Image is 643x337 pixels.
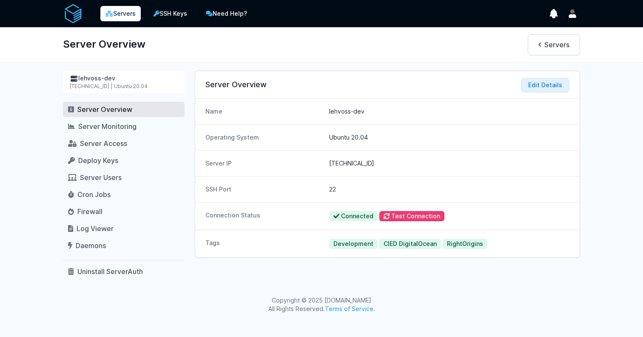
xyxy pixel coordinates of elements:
[329,107,569,116] dd: lehvoss-dev
[148,5,193,22] a: SSH Keys
[329,211,378,221] span: Connected
[63,238,185,253] a: Daemons
[63,136,185,151] a: Server Access
[77,105,132,114] span: Server Overview
[70,74,178,83] div: lehvoss-dev
[63,221,185,236] a: Log Viewer
[63,102,185,117] a: Server Overview
[205,211,322,221] dt: Connection Status
[205,185,322,194] dt: SSH Port
[78,156,118,165] span: Deploy Keys
[80,139,127,148] span: Server Access
[325,305,373,312] a: Terms of Service
[80,173,122,182] span: Server Users
[329,159,569,168] dd: [TECHNICAL_ID]
[521,78,569,92] button: Edit Details
[329,133,569,142] dd: Ubuntu 20.04
[205,107,322,116] dt: Name
[205,133,322,142] dt: Operating System
[63,264,185,279] a: Uninstall ServerAuth
[78,122,137,131] span: Server Monitoring
[200,5,253,22] a: Need Help?
[329,185,569,194] dd: 22
[443,239,487,249] span: RightOrigins
[63,153,185,168] a: Deploy Keys
[63,3,83,24] img: serverAuth logo
[546,6,561,21] button: show notifications
[63,187,185,202] a: Cron Jobs
[77,267,143,276] span: Uninstall ServerAuth
[329,239,378,249] span: Development
[77,224,114,233] span: Log Viewer
[63,119,185,134] a: Server Monitoring
[205,239,322,249] dt: Tags
[528,34,580,55] a: Servers
[379,211,444,221] button: Test Connection
[379,239,441,249] span: CIED DigitalOcean
[76,241,106,250] span: Daemons
[565,6,580,21] button: User menu
[63,170,185,185] a: Server Users
[205,80,569,90] h3: Server Overview
[77,190,111,199] span: Cron Jobs
[205,159,322,168] dt: Server IP
[63,34,145,54] h1: Server Overview
[70,83,178,90] div: [TECHNICAL_ID] | Ubuntu 20.04
[100,6,141,21] a: Servers
[63,204,185,219] a: Firewall
[77,207,102,216] span: Firewall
